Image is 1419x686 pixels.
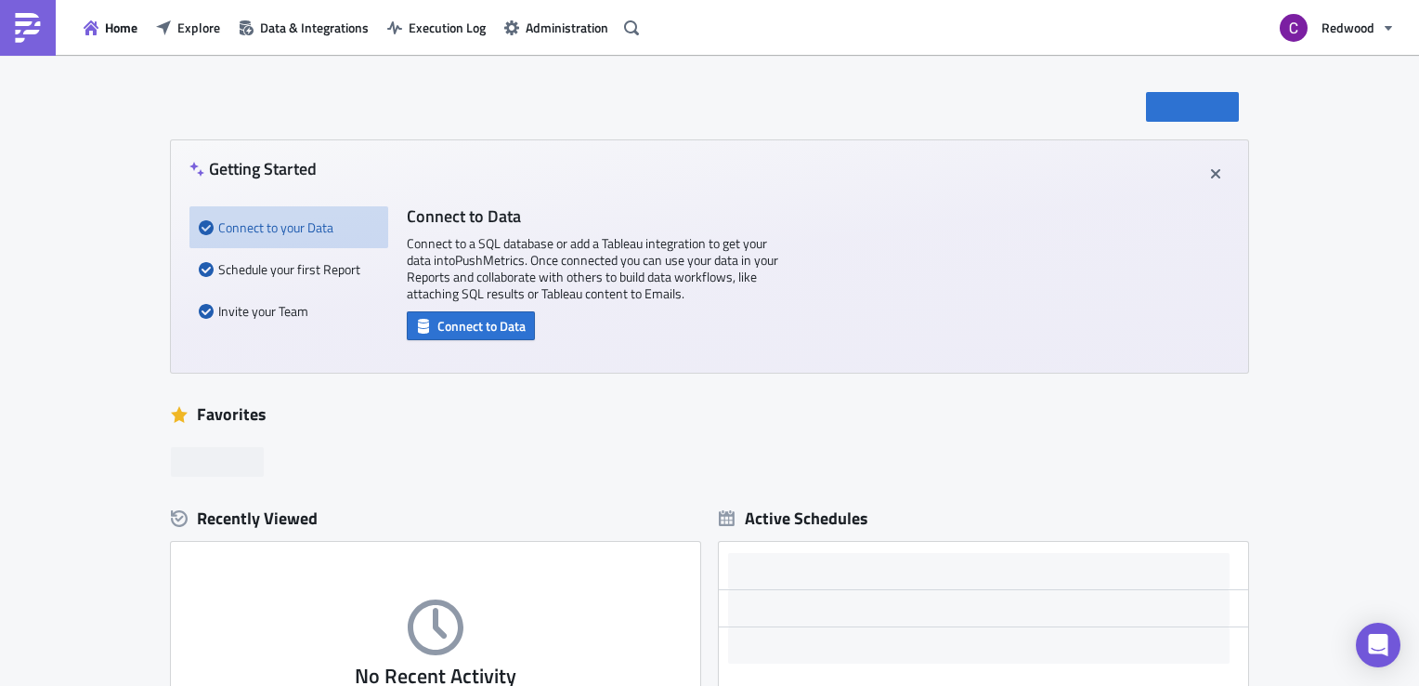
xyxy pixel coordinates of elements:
img: PushMetrics [13,13,43,43]
h4: Getting Started [189,159,317,178]
a: Connect to Data [407,314,535,334]
div: Recently Viewed [171,505,700,533]
button: Execution Log [378,13,495,42]
button: Administration [495,13,618,42]
span: Administration [526,18,608,37]
button: Home [74,13,147,42]
span: Connect to Data [437,316,526,336]
div: Active Schedules [719,508,868,529]
button: Connect to Data [407,311,535,340]
span: Execution Log [409,18,486,37]
img: Avatar [1278,12,1309,44]
span: Data & Integrations [260,18,369,37]
div: Invite your Team [199,290,379,332]
button: Redwood [1269,7,1405,48]
p: Connect to a SQL database or add a Tableau integration to get your data into PushMetrics . Once c... [407,235,778,302]
span: Explore [177,18,220,37]
div: Open Intercom Messenger [1356,623,1400,667]
span: Home [105,18,137,37]
button: Data & Integrations [229,13,378,42]
button: Explore [147,13,229,42]
div: Favorites [171,401,1248,429]
div: Connect to your Data [199,206,379,248]
span: Redwood [1321,18,1374,37]
div: Schedule your first Report [199,248,379,290]
h4: Connect to Data [407,206,778,226]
